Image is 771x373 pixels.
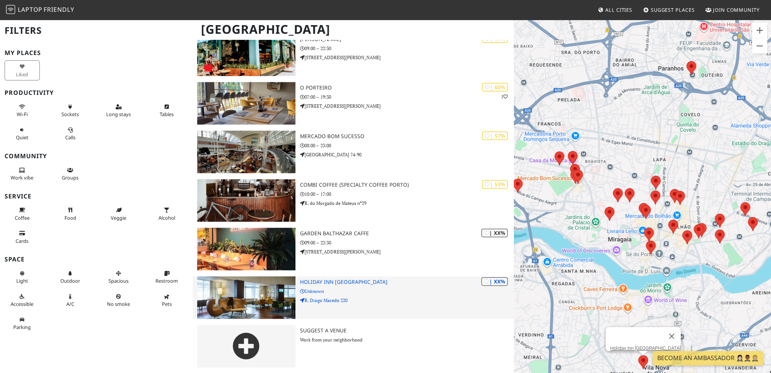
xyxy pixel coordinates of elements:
a: All Cities [595,3,635,17]
span: Quiet [16,134,28,141]
img: Nicolau Porto [197,33,295,76]
a: Holiday Inn [GEOGRAPHIC_DATA] [610,345,681,351]
button: Aumentar o zoom [752,23,767,38]
span: Laptop [18,5,42,14]
p: 08:00 – 23:00 [300,142,514,149]
button: Veggie [101,204,136,224]
a: LaptopFriendly LaptopFriendly [6,3,74,17]
p: Unknown [300,288,514,295]
span: Coffee [15,214,30,221]
button: Food [53,204,88,224]
button: A/C [53,290,88,310]
button: Calls [53,124,88,144]
span: Restroom [155,277,178,284]
span: People working [11,174,33,181]
p: 07:00 – 19:30 [300,93,514,101]
button: Restroom [149,267,184,287]
span: Parking [13,324,31,331]
span: Accessible [11,301,33,307]
img: O Porteiro [197,82,295,124]
img: LaptopFriendly [6,5,15,14]
div: | 60% [482,83,508,91]
button: Wi-Fi [5,101,40,121]
img: gray-place-d2bdb4477600e061c01bd816cc0f2ef0cfcb1ca9e3ad78868dd16fb2af073a21.png [197,325,295,367]
p: [STREET_ADDRESS][PERSON_NAME] [300,102,514,110]
p: 10:00 – 17:00 [300,190,514,198]
button: Quiet [5,124,40,144]
h3: Service [5,193,188,200]
span: Stable Wi-Fi [17,111,28,118]
a: Combi Coffee (Specialty Coffee Porto) | 53% Combi Coffee (Specialty Coffee Porto) 10:00 – 17:00 R... [193,179,514,222]
span: Video/audio calls [65,134,75,141]
button: Outdoor [53,267,88,287]
a: Suggest Places [640,3,698,17]
span: Food [64,214,76,221]
a: O Porteiro | 60% 1 O Porteiro 07:00 – 19:30 [STREET_ADDRESS][PERSON_NAME] [193,82,514,124]
span: All Cities [605,6,632,13]
button: Accessible [5,290,40,310]
h3: Space [5,256,188,263]
button: Coffee [5,204,40,224]
button: No smoke [101,290,136,310]
span: Suggest Places [651,6,695,13]
span: Work-friendly tables [160,111,174,118]
div: | XX% [481,228,508,237]
span: Smoke free [107,301,130,307]
p: 1 [501,93,508,100]
h3: Productivity [5,89,188,96]
span: Credit cards [16,238,28,244]
a: Join Community [702,3,763,17]
h3: Combi Coffee (Specialty Coffee Porto) [300,182,514,188]
h3: Garden Balthazar Caffe [300,230,514,237]
button: Light [5,267,40,287]
h3: My Places [5,49,188,57]
p: R. Diogo Macedo 220 [300,297,514,304]
h1: [GEOGRAPHIC_DATA] [195,19,512,40]
div: | XX% [481,277,508,286]
p: [STREET_ADDRESS][PERSON_NAME] [300,248,514,255]
div: | 53% [482,180,508,189]
button: Groups [53,164,88,184]
span: Join Community [713,6,760,13]
img: Holiday Inn Porto - Gaia [197,276,295,319]
h2: Filters [5,19,188,42]
button: Cards [5,227,40,247]
button: Diminuir o zoom [752,38,767,54]
h3: O Porteiro [300,85,514,91]
a: Holiday Inn Porto - Gaia | XX% Holiday Inn [GEOGRAPHIC_DATA] Unknown R. Diogo Macedo 220 [193,276,514,319]
span: Long stays [106,111,131,118]
span: Natural light [16,277,28,284]
span: Air conditioned [66,301,74,307]
span: Power sockets [61,111,79,118]
span: Pet friendly [162,301,172,307]
a: Garden Balthazar Caffe | XX% Garden Balthazar Caffe 09:00 – 22:30 [STREET_ADDRESS][PERSON_NAME] [193,228,514,270]
button: Long stays [101,101,136,121]
p: 09:00 – 22:30 [300,239,514,246]
span: Spacious [108,277,129,284]
button: Parking [5,313,40,334]
h3: Holiday Inn [GEOGRAPHIC_DATA] [300,279,514,285]
p: R. do Morgado de Mateus nº29 [300,200,514,207]
h3: Community [5,153,188,160]
img: Garden Balthazar Caffe [197,228,295,270]
span: Group tables [62,174,79,181]
p: [STREET_ADDRESS][PERSON_NAME] [300,54,514,61]
button: Spacious [101,267,136,287]
button: Pets [149,290,184,310]
img: Combi Coffee (Specialty Coffee Porto) [197,179,295,222]
a: Suggest a Venue Work from your neighborhood [193,325,514,367]
span: Alcohol [159,214,175,221]
button: Work vibe [5,164,40,184]
h3: Suggest a Venue [300,327,514,334]
a: Nicolau Porto | 61% [PERSON_NAME] 09:00 – 22:30 [STREET_ADDRESS][PERSON_NAME] [193,33,514,76]
span: Veggie [111,214,126,221]
button: Alcohol [149,204,184,224]
div: | 57% [482,131,508,140]
a: Mercado Bom Sucesso | 57% Mercado Bom Sucesso 08:00 – 23:00 [GEOGRAPHIC_DATA] 74-90 [193,131,514,173]
h3: Mercado Bom Sucesso [300,133,514,140]
button: Tables [149,101,184,121]
p: Work from your neighborhood [300,336,514,343]
span: Outdoor area [60,277,80,284]
span: Friendly [44,5,74,14]
img: Mercado Bom Sucesso [197,131,295,173]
